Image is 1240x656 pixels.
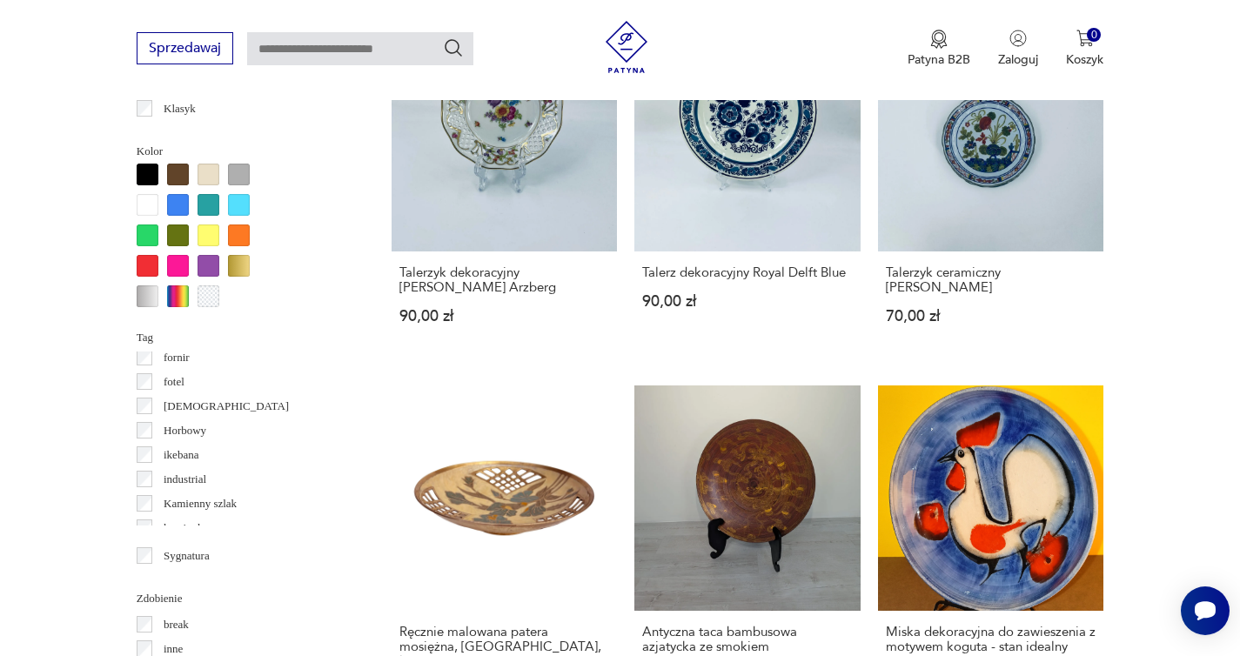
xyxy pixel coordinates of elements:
[164,546,210,566] p: Sygnatura
[137,328,350,347] p: Tag
[164,397,289,416] p: [DEMOGRAPHIC_DATA]
[634,25,861,358] a: Talerz dekoracyjny Royal Delft BlueTalerz dekoracyjny Royal Delft Blue90,00 zł
[137,142,350,161] p: Kolor
[886,265,1096,295] h3: Talerzyk ceramiczny [PERSON_NAME]
[1087,28,1102,43] div: 0
[908,51,970,68] p: Patyna B2B
[164,99,196,118] p: Klasyk
[998,51,1038,68] p: Zaloguj
[1009,30,1027,47] img: Ikonka użytkownika
[164,348,190,367] p: fornir
[998,30,1038,68] button: Zaloguj
[600,21,653,73] img: Patyna - sklep z meblami i dekoracjami vintage
[137,44,233,56] a: Sprzedawaj
[878,25,1104,358] a: Talerzyk ceramiczny Faenza GarofanoTalerzyk ceramiczny [PERSON_NAME]70,00 zł
[642,625,853,654] h3: Antyczna taca bambusowa azjatycka ze smokiem
[1181,586,1230,635] iframe: Smartsupp widget button
[443,37,464,58] button: Szukaj
[642,265,853,280] h3: Talerz dekoracyjny Royal Delft Blue
[164,494,237,513] p: Kamienny szlak
[1066,51,1103,68] p: Koszyk
[164,445,198,465] p: ikebana
[908,30,970,68] button: Patyna B2B
[399,265,610,295] h3: Talerzyk dekoracyjny [PERSON_NAME] Arzberg
[886,625,1096,654] h3: Miska dekoracyjna do zawieszenia z motywem koguta - stan idealny
[164,519,208,538] p: kamionka
[1066,30,1103,68] button: 0Koszyk
[137,589,350,608] p: Zdobienie
[908,30,970,68] a: Ikona medaluPatyna B2B
[399,309,610,324] p: 90,00 zł
[392,25,618,358] a: Talerzyk dekoracyjny Schumann ArzbergTalerzyk dekoracyjny [PERSON_NAME] Arzberg90,00 zł
[164,615,189,634] p: break
[642,294,853,309] p: 90,00 zł
[886,309,1096,324] p: 70,00 zł
[164,470,206,489] p: industrial
[930,30,948,49] img: Ikona medalu
[164,372,184,392] p: fotel
[137,32,233,64] button: Sprzedawaj
[164,421,206,440] p: Horbowy
[1076,30,1094,47] img: Ikona koszyka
